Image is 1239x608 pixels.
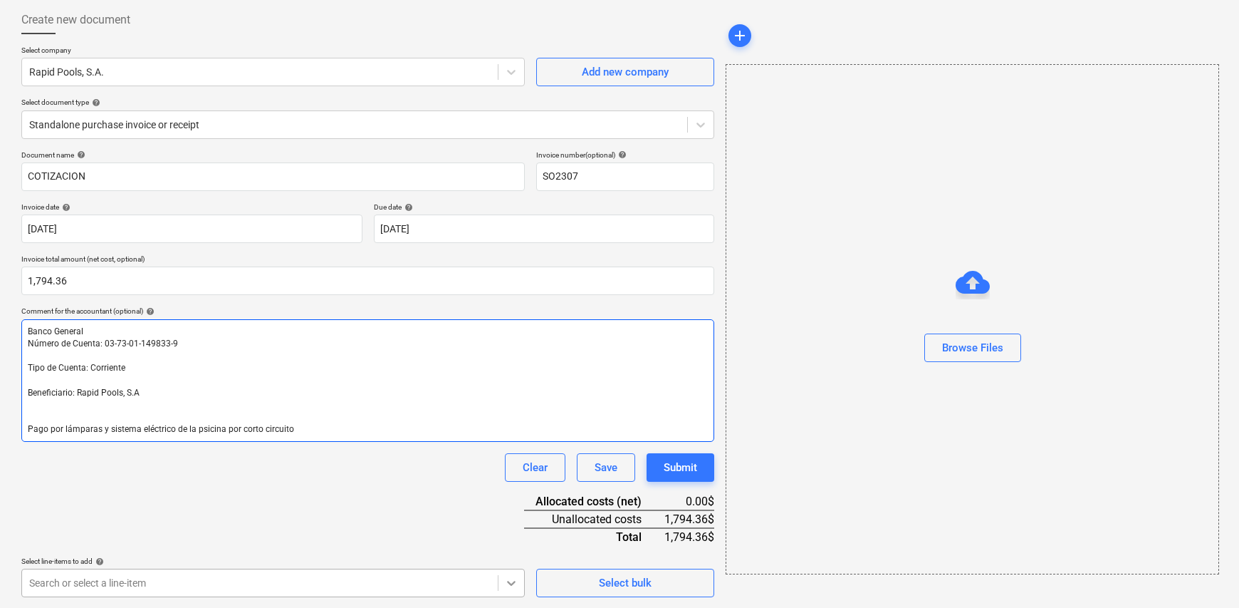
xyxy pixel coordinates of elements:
[577,453,635,482] button: Save
[59,203,70,212] span: help
[89,98,100,107] span: help
[582,63,669,81] div: Add new company
[21,557,525,566] div: Select line-items to add
[524,528,664,545] div: Total
[524,510,664,528] div: Unallocated costs
[647,453,714,482] button: Submit
[28,326,83,336] span: Banco General
[93,557,104,566] span: help
[731,27,748,44] span: add
[21,202,362,212] div: Invoice date
[21,215,362,243] input: Invoice date not specified
[21,254,714,267] p: Invoice total amount (net cost, optional)
[21,98,714,107] div: Select document type
[1168,540,1239,608] iframe: Chat Widget
[595,458,617,477] div: Save
[402,203,413,212] span: help
[505,453,565,482] button: Clear
[536,569,714,597] button: Select bulk
[28,363,125,373] span: Tipo de Cuenta: Corriente
[615,150,627,159] span: help
[74,150,85,159] span: help
[374,202,715,212] div: Due date
[21,150,525,160] div: Document name
[599,574,652,592] div: Select bulk
[536,163,714,191] input: Invoice number
[21,46,525,58] p: Select company
[524,493,664,510] div: Allocated costs (net)
[143,307,155,316] span: help
[942,339,1003,357] div: Browse Files
[664,510,714,528] div: 1,794.36$
[21,11,130,29] span: Create new document
[536,150,714,160] div: Invoice number (optional)
[28,339,178,349] span: Número de Cuenta: 03-73-01-149833-9
[664,493,714,510] div: 0.00$
[536,58,714,86] button: Add new company
[664,458,697,477] div: Submit
[924,334,1021,362] button: Browse Files
[1168,540,1239,608] div: Widget de chat
[523,458,548,477] div: Clear
[726,64,1219,574] div: Browse Files
[374,215,715,243] input: Due date not specified
[664,528,714,545] div: 1,794.36$
[21,267,714,295] input: Invoice total amount (net cost, optional)
[21,163,525,191] input: Document name
[28,424,294,434] span: Pago por lámparas y sistema eléctrico de la psicina por corto circuito
[28,388,140,398] span: Beneficiario: Rapid Pools, S.A
[21,306,714,316] div: Comment for the accountant (optional)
